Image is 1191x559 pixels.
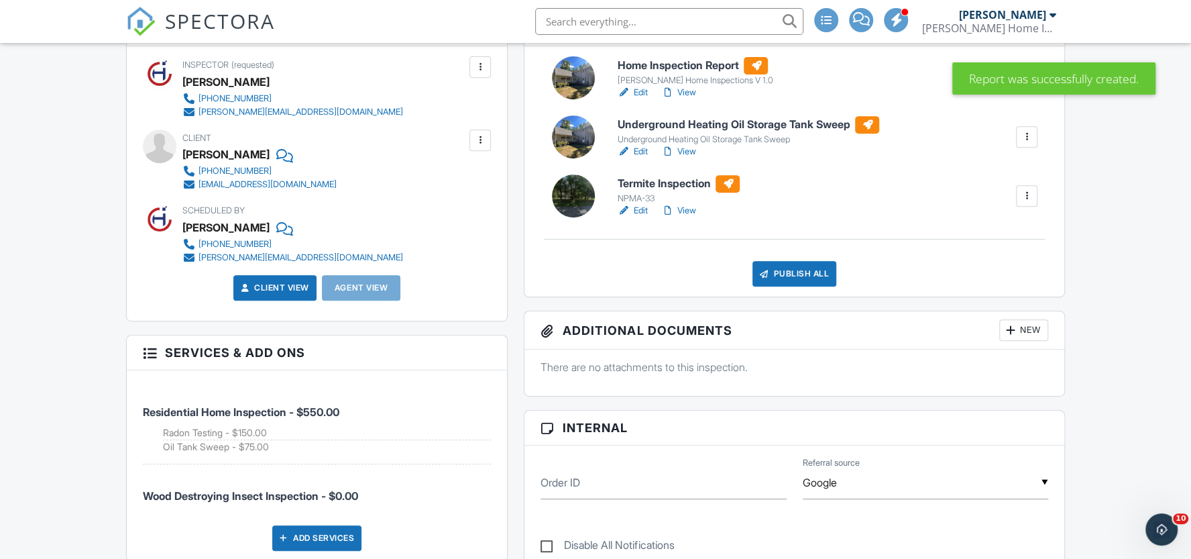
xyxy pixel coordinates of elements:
[1173,513,1188,524] span: 10
[143,380,491,465] li: Service: Residential Home Inspection
[198,252,403,263] div: [PERSON_NAME][EMAIL_ADDRESS][DOMAIN_NAME]
[163,440,491,454] li: Add on: Oil Tank Sweep
[617,193,740,204] div: NPMA-33
[182,178,337,191] a: [EMAIL_ADDRESS][DOMAIN_NAME]
[182,105,403,119] a: [PERSON_NAME][EMAIL_ADDRESS][DOMAIN_NAME]
[182,251,403,264] a: [PERSON_NAME][EMAIL_ADDRESS][DOMAIN_NAME]
[182,164,337,178] a: [PHONE_NUMBER]
[182,92,403,105] a: [PHONE_NUMBER]
[182,133,211,143] span: Client
[617,116,879,146] a: Underground Heating Oil Storage Tank Sweep Underground Heating Oil Storage Tank Sweep
[198,93,272,104] div: [PHONE_NUMBER]
[617,175,740,193] h6: Termite Inspection
[524,311,1064,350] h3: Additional Documents
[752,261,836,287] div: Publish All
[231,60,274,70] span: (requested)
[661,86,695,99] a: View
[182,144,270,164] div: [PERSON_NAME]
[198,179,337,190] div: [EMAIL_ADDRESS][DOMAIN_NAME]
[922,21,1056,35] div: Coletta Home Inspections
[238,281,309,295] a: Client View
[617,134,879,145] div: Underground Heating Oil Storage Tank Sweep
[617,145,647,158] a: Edit
[1145,513,1178,546] iframe: Intercom live chat
[163,426,491,440] li: Add on: Radon Testing
[524,411,1064,446] h3: Internal
[617,204,647,217] a: Edit
[803,457,860,469] label: Referral source
[272,525,361,551] div: Add Services
[182,72,270,92] div: [PERSON_NAME]
[541,360,1048,374] p: There are no attachments to this inspection.
[143,464,491,514] li: Manual fee: Wood Destroying Insect Inspection
[541,475,580,490] label: Order ID
[126,7,156,36] img: The Best Home Inspection Software - Spectora
[127,336,507,370] h3: Services & Add ons
[143,489,358,503] span: Wood Destroying Insect Inspection - $0.00
[661,204,695,217] a: View
[999,319,1048,341] div: New
[165,7,275,35] span: SPECTORA
[182,205,245,215] span: Scheduled By
[182,238,403,251] a: [PHONE_NUMBER]
[617,175,740,205] a: Termite Inspection NPMA-33
[959,8,1046,21] div: [PERSON_NAME]
[617,57,773,87] a: Home Inspection Report [PERSON_NAME] Home Inspections V 1.0
[198,107,403,117] div: [PERSON_NAME][EMAIL_ADDRESS][DOMAIN_NAME]
[617,116,879,134] h6: Underground Heating Oil Storage Tank Sweep
[535,8,803,35] input: Search everything...
[541,539,674,556] label: Disable All Notifications
[126,18,275,46] a: SPECTORA
[617,75,773,86] div: [PERSON_NAME] Home Inspections V 1.0
[198,166,272,176] div: [PHONE_NUMBER]
[617,86,647,99] a: Edit
[182,217,270,238] div: [PERSON_NAME]
[661,145,695,158] a: View
[198,239,272,250] div: [PHONE_NUMBER]
[182,60,229,70] span: Inspector
[952,62,1155,95] div: Report was successfully created.
[617,57,773,74] h6: Home Inspection Report
[143,405,339,419] span: Residential Home Inspection - $550.00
